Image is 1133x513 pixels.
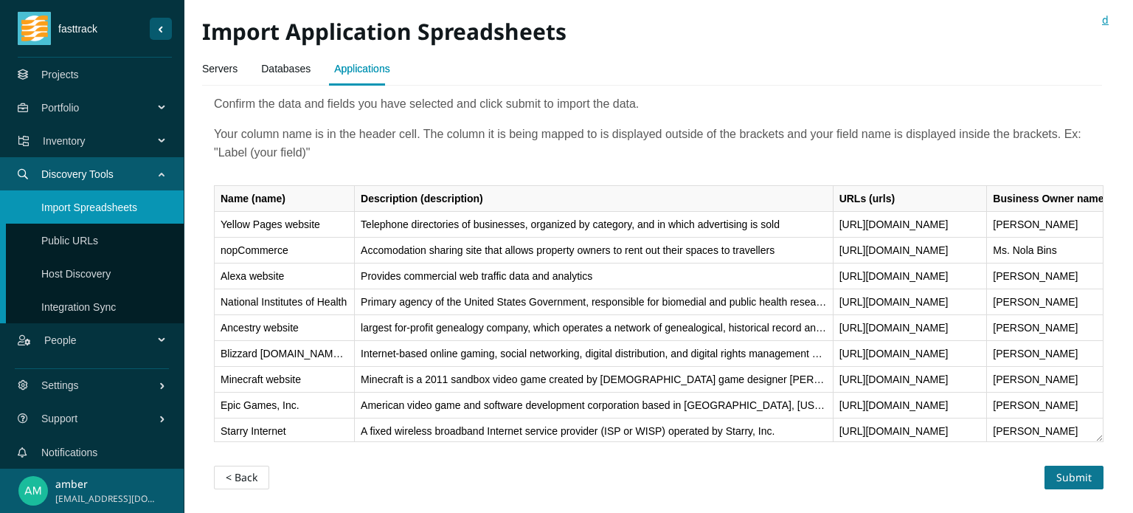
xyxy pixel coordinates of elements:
[355,419,834,444] div: A fixed wireless broadband Internet service provider (ISP or WISP) operated by Starry, Inc.
[1044,466,1103,489] button: Submit
[202,17,652,47] h2: Import Application Spreadsheets
[51,21,150,37] span: fasttrack
[41,363,159,407] span: Settings
[355,186,834,212] div: Description (description)
[215,186,355,212] div: Name (name)
[41,447,97,458] a: Notifications
[834,289,988,315] div: [URL][DOMAIN_NAME]
[355,212,834,238] div: Telephone directories of businesses, organized by category, and in which advertising is sold
[355,341,834,367] div: Internet-based online gaming, social networking, digital distribution, and digital rights managem...
[355,289,834,315] div: Primary agency of the United States Government, responsible for biomedial and public health research
[355,367,834,393] div: Minecraft is a 2011 sandbox video game created by [DEMOGRAPHIC_DATA] game designer [PERSON_NAME]
[834,341,988,367] div: [URL][DOMAIN_NAME]
[41,152,159,196] span: Discovery Tools
[261,54,311,83] a: Databases
[834,367,988,393] div: [URL][DOMAIN_NAME]
[355,393,834,419] div: American video game and software development corporation based in [GEOGRAPHIC_DATA], [US_STATE]
[214,94,1103,113] span: Confirm the data and fields you have selected and click submit to import the data.
[41,235,98,247] a: Public URLs
[44,318,159,362] span: People
[41,268,111,280] a: Host Discovery
[18,476,48,506] img: 782412742afe806fddeffadffbceffd7
[43,119,159,163] span: Inventory
[334,54,390,83] a: Applications
[41,396,159,441] span: Support
[55,492,158,506] span: [EMAIL_ADDRESS][DOMAIN_NAME]
[214,466,269,489] button: < Back
[215,393,355,419] div: Epic Games, Inc.
[215,367,355,393] div: Minecraft website
[834,238,988,264] div: [URL][DOMAIN_NAME]
[55,476,158,492] p: amber
[834,212,988,238] div: [URL][DOMAIN_NAME]
[21,12,48,45] img: tidal_logo.png
[834,419,988,444] div: [URL][DOMAIN_NAME]
[202,54,238,83] a: Servers
[834,186,988,212] div: URLs (urls)
[215,419,355,444] div: Starry Internet
[215,264,355,289] div: Alexa website
[355,238,834,264] div: Accomodation sharing site that allows property owners to rent out their spaces to travellers
[41,301,116,313] a: Integration Sync
[355,264,834,289] div: Provides commercial web traffic data and analytics
[355,315,834,341] div: largest for-profit genealogy company, which operates a network of genealogical, historical record...
[834,393,988,419] div: [URL][DOMAIN_NAME]
[41,69,79,80] a: Projects
[215,212,355,238] div: Yellow Pages website
[41,86,159,130] span: Portfolio
[214,125,1103,162] span: Your column name is in the header cell. The column it is being mapped to is displayed outside of ...
[215,315,355,341] div: Ancestry website
[215,289,355,315] div: National Institutes of Health
[215,341,355,367] div: Blizzard [DOMAIN_NAME] website
[215,238,355,264] div: nopCommerce
[834,264,988,289] div: [URL][DOMAIN_NAME]
[41,202,137,213] a: Import Spreadsheets
[1056,469,1092,486] span: Submit
[834,315,988,341] div: [URL][DOMAIN_NAME]
[226,469,257,486] span: < Back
